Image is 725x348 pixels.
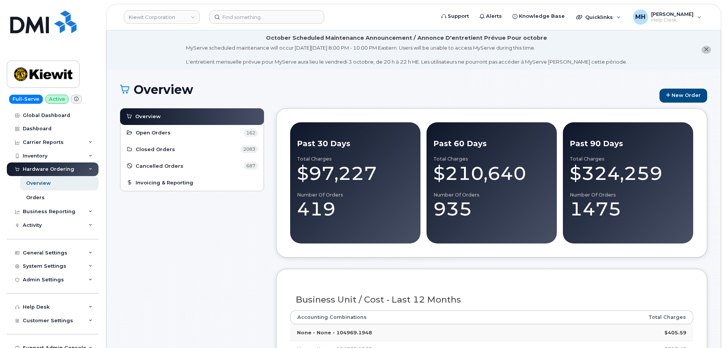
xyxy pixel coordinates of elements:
div: $210,640 [433,162,550,185]
span: 2083 [241,145,258,153]
div: Past 30 Days [297,138,414,149]
a: Closed Orders 2083 [126,145,258,154]
span: Closed Orders [136,146,175,153]
div: $324,259 [570,162,686,185]
a: Open Orders 162 [126,128,258,137]
div: 1475 [570,198,686,220]
span: 162 [244,129,258,137]
a: Overview [126,112,258,121]
div: $97,227 [297,162,414,185]
div: 935 [433,198,550,220]
div: Past 60 Days [433,138,550,149]
h3: Business Unit / Cost - Last 12 Months [296,295,688,304]
div: MyServe scheduled maintenance will occur [DATE][DATE] 8:00 PM - 10:00 PM Eastern. Users will be u... [186,44,627,66]
a: New Order [659,89,707,103]
span: Cancelled Orders [136,162,183,170]
strong: None - None - 104969.1948 [297,329,372,336]
div: Number of Orders [297,192,414,198]
div: 419 [297,198,414,220]
a: Invoicing & Reporting [126,178,258,187]
div: Past 90 Days [570,138,686,149]
th: Total Charges [545,311,693,324]
iframe: Messenger Launcher [692,315,719,342]
span: Overview [135,113,161,120]
h1: Overview [120,83,656,96]
span: 687 [244,162,258,170]
span: Invoicing & Reporting [136,179,193,186]
button: close notification [702,46,711,54]
div: October Scheduled Maintenance Announcement / Annonce D'entretient Prévue Pour octobre [266,34,547,42]
th: Accounting Combinations [290,311,545,324]
div: Total Charges [570,156,686,162]
div: Total Charges [433,156,550,162]
span: Open Orders [136,129,170,136]
div: Number of Orders [570,192,686,198]
div: Number of Orders [433,192,550,198]
a: Cancelled Orders 687 [126,161,258,170]
div: Total Charges [297,156,414,162]
strong: $405.59 [664,329,686,336]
